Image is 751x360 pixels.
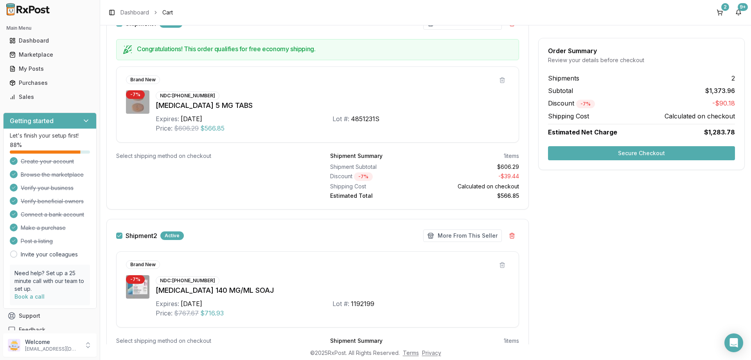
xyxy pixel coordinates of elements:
[156,285,509,296] div: [MEDICAL_DATA] 140 MG/ML SOAJ
[14,293,45,300] a: Book a call
[3,323,97,337] button: Feedback
[428,183,519,190] div: Calculated on checkout
[174,308,199,318] span: $767.67
[724,333,743,352] div: Open Intercom Messenger
[10,132,90,140] p: Let's finish your setup first!
[665,111,735,121] span: Calculated on checkout
[156,308,172,318] div: Price:
[19,326,45,334] span: Feedback
[9,93,90,101] div: Sales
[126,233,157,239] label: Shipment 2
[126,275,145,284] div: - 7 %
[3,48,97,61] button: Marketplace
[3,91,97,103] button: Sales
[428,192,519,200] div: $566.85
[330,152,383,160] div: Shipment Summary
[422,349,441,356] a: Privacy
[3,309,97,323] button: Support
[156,299,179,308] div: Expires:
[332,299,349,308] div: Lot #:
[126,260,160,269] div: Brand New
[705,86,735,95] span: $1,373.96
[9,51,90,59] div: Marketplace
[9,79,90,87] div: Purchases
[6,62,93,76] a: My Posts
[6,48,93,62] a: Marketplace
[6,25,93,31] h2: Main Menu
[548,48,735,54] div: Order Summary
[10,141,22,149] span: 88 %
[21,224,66,232] span: Make a purchase
[21,158,74,165] span: Create your account
[181,114,202,124] div: [DATE]
[351,299,374,308] div: 1192199
[116,152,305,160] div: Select shipping method on checkout
[126,20,156,27] label: Shipment 1
[162,9,173,16] span: Cart
[704,127,735,137] span: $1,283.78
[25,346,79,352] p: [EMAIL_ADDRESS][DOMAIN_NAME]
[156,114,179,124] div: Expires:
[21,171,84,179] span: Browse the marketplace
[330,183,422,190] div: Shipping Cost
[712,99,735,108] span: -$90.18
[548,56,735,64] div: Review your details before checkout
[126,75,160,84] div: Brand New
[354,172,373,181] div: - 7 %
[330,337,383,345] div: Shipment Summary
[126,90,149,114] img: Eliquis 5 MG TABS
[423,229,502,242] button: More From This Seller
[3,77,97,89] button: Purchases
[403,349,419,356] a: Terms
[330,172,422,181] div: Discount
[3,34,97,47] button: Dashboard
[548,111,589,121] span: Shipping Cost
[738,3,748,11] div: 9+
[21,237,53,245] span: Post a listing
[428,172,519,181] div: - $39.44
[721,3,729,11] div: 2
[156,100,509,111] div: [MEDICAL_DATA] 5 MG TABS
[330,192,422,200] div: Estimated Total
[14,269,85,293] p: Need help? Set up a 25 minute call with our team to set up.
[504,337,519,345] div: 1 items
[116,337,305,345] div: Select shipping method on checkout
[713,6,726,19] button: 2
[21,197,84,205] span: Verify beneficial owners
[21,211,84,219] span: Connect a bank account
[3,3,53,16] img: RxPost Logo
[548,99,595,107] span: Discount
[200,124,225,133] span: $566.85
[504,152,519,160] div: 1 items
[6,76,93,90] a: Purchases
[174,124,199,133] span: $606.29
[8,339,20,351] img: User avatar
[6,34,93,48] a: Dashboard
[10,116,54,125] h3: Getting started
[21,251,78,258] a: Invite your colleagues
[9,65,90,73] div: My Posts
[548,86,573,95] span: Subtotal
[731,73,735,83] span: 2
[156,124,172,133] div: Price:
[330,163,422,171] div: Shipment Subtotal
[200,308,224,318] span: $716.93
[21,184,74,192] span: Verify your business
[156,276,219,285] div: NDC: [PHONE_NUMBER]
[126,275,149,299] img: Aimovig 140 MG/ML SOAJ
[332,114,349,124] div: Lot #:
[548,73,579,83] span: Shipments
[120,9,149,16] a: Dashboard
[6,90,93,104] a: Sales
[548,146,735,160] button: Secure Checkout
[181,299,202,308] div: [DATE]
[156,91,219,100] div: NDC: [PHONE_NUMBER]
[126,90,145,99] div: - 7 %
[428,163,519,171] div: $606.29
[732,6,745,19] button: 9+
[25,338,79,346] p: Welcome
[3,63,97,75] button: My Posts
[9,37,90,45] div: Dashboard
[120,9,173,16] nav: breadcrumb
